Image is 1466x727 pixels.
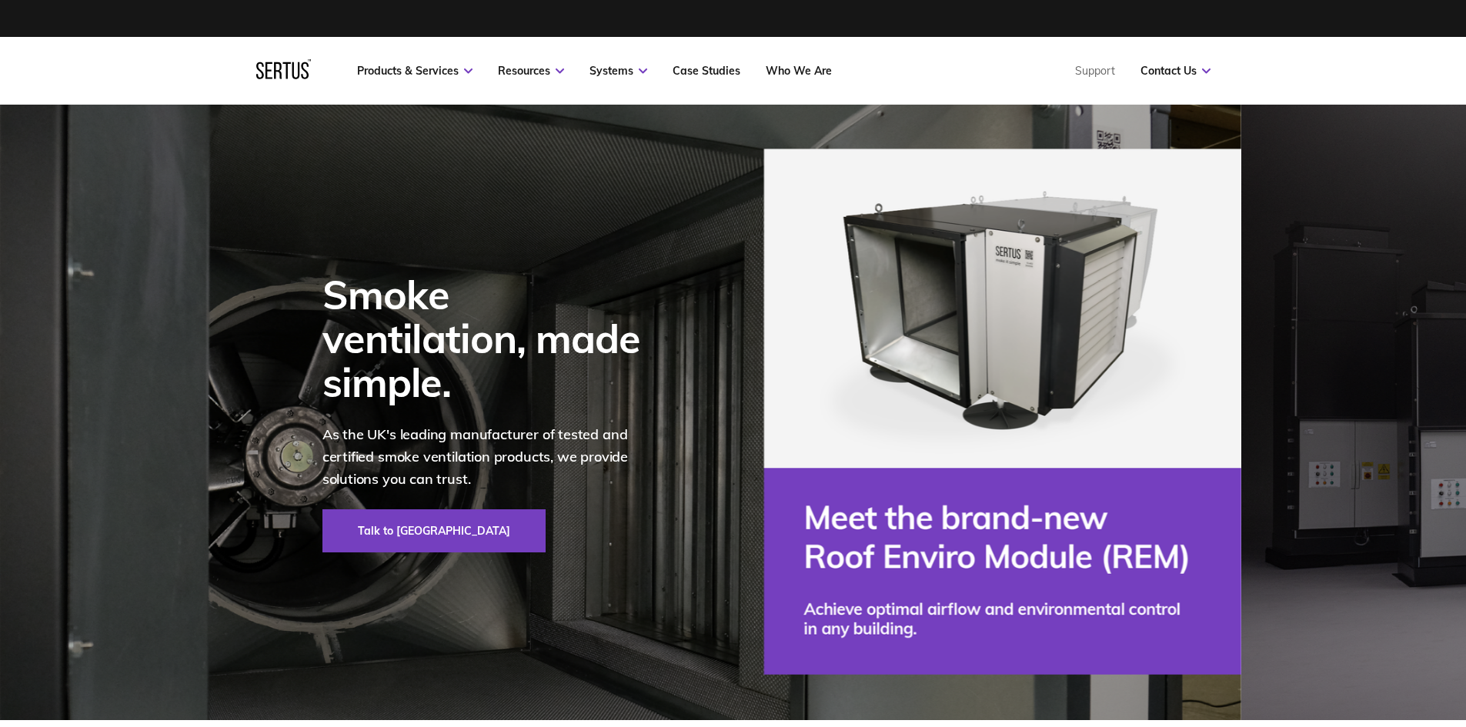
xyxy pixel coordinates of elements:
[498,64,564,78] a: Resources
[766,64,832,78] a: Who We Are
[322,509,546,552] a: Talk to [GEOGRAPHIC_DATA]
[1075,64,1115,78] a: Support
[1140,64,1211,78] a: Contact Us
[673,64,740,78] a: Case Studies
[322,272,661,405] div: Smoke ventilation, made simple.
[357,64,473,78] a: Products & Services
[589,64,647,78] a: Systems
[322,424,661,490] p: As the UK's leading manufacturer of tested and certified smoke ventilation products, we provide s...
